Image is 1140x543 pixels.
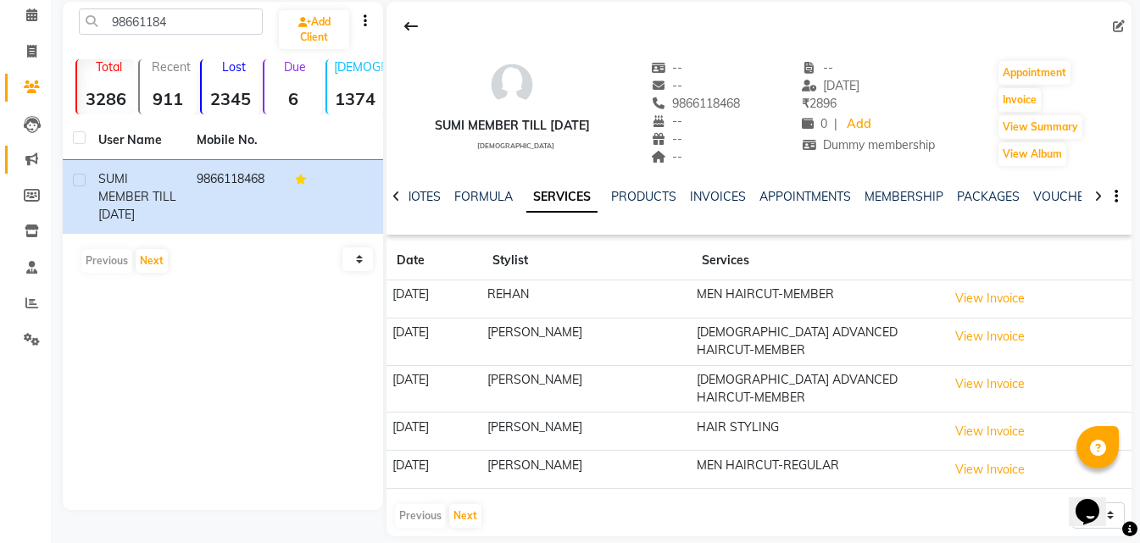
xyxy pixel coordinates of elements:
td: [DEMOGRAPHIC_DATA] ADVANCED HAIRCUT-MEMBER [692,318,943,365]
input: Search by Name/Mobile/Email/Code [79,8,263,35]
td: [DATE] [386,365,482,413]
td: [PERSON_NAME] [482,318,692,365]
td: MEN HAIRCUT-REGULAR [692,451,943,489]
strong: 1374 [327,88,385,109]
span: -- [651,131,683,147]
td: [DATE] [386,451,482,489]
td: [DATE] [386,318,482,365]
p: Total [84,59,135,75]
iframe: chat widget [1069,475,1123,526]
a: VOUCHERS [1033,189,1100,204]
div: SUMI MEMBER TILL [DATE] [435,117,590,135]
strong: 2345 [202,88,259,109]
td: [PERSON_NAME] [482,413,692,451]
span: [DEMOGRAPHIC_DATA] [477,141,554,150]
button: Next [136,249,168,273]
span: [DATE] [802,78,860,93]
td: [DEMOGRAPHIC_DATA] ADVANCED HAIRCUT-MEMBER [692,365,943,413]
a: Add Client [279,10,349,49]
span: SUMI MEMBER TILL [DATE] [98,171,176,222]
strong: 3286 [77,88,135,109]
span: -- [651,114,683,129]
p: Due [268,59,322,75]
th: Stylist [482,241,692,280]
td: 9866118468 [186,160,285,234]
span: ₹ [802,96,809,111]
a: MEMBERSHIP [865,189,943,204]
span: Dummy membership [802,137,936,152]
button: View Invoice [948,457,1032,483]
p: [DEMOGRAPHIC_DATA] [334,59,385,75]
a: PRODUCTS [611,189,676,204]
button: View Invoice [948,285,1032,312]
th: Services [692,241,943,280]
a: FORMULA [454,189,513,204]
button: View Invoice [948,418,1032,445]
span: 0 [802,116,827,131]
span: -- [651,149,683,164]
td: [DATE] [386,413,482,451]
a: SERVICES [526,182,598,213]
a: Add [844,113,874,136]
button: Next [449,504,481,528]
a: NOTES [403,189,441,204]
strong: 911 [140,88,197,109]
a: APPOINTMENTS [759,189,851,204]
span: 2896 [802,96,837,111]
td: [PERSON_NAME] [482,451,692,489]
p: Recent [147,59,197,75]
th: User Name [88,121,186,160]
td: MEN HAIRCUT-MEMBER [692,280,943,319]
button: View Summary [998,115,1082,139]
th: Mobile No. [186,121,285,160]
span: 9866118468 [651,96,741,111]
button: View Invoice [948,371,1032,397]
span: -- [651,78,683,93]
a: PACKAGES [957,189,1020,204]
span: -- [802,60,834,75]
span: | [834,115,837,133]
td: REHAN [482,280,692,319]
div: Back to Client [393,10,429,42]
th: Date [386,241,482,280]
td: [DATE] [386,280,482,319]
span: -- [651,60,683,75]
button: View Album [998,142,1066,166]
img: avatar [487,59,537,110]
button: Invoice [998,88,1041,112]
strong: 6 [264,88,322,109]
a: INVOICES [690,189,746,204]
td: [PERSON_NAME] [482,365,692,413]
button: View Invoice [948,324,1032,350]
button: Appointment [998,61,1070,85]
p: Lost [209,59,259,75]
td: HAIR STYLING [692,413,943,451]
